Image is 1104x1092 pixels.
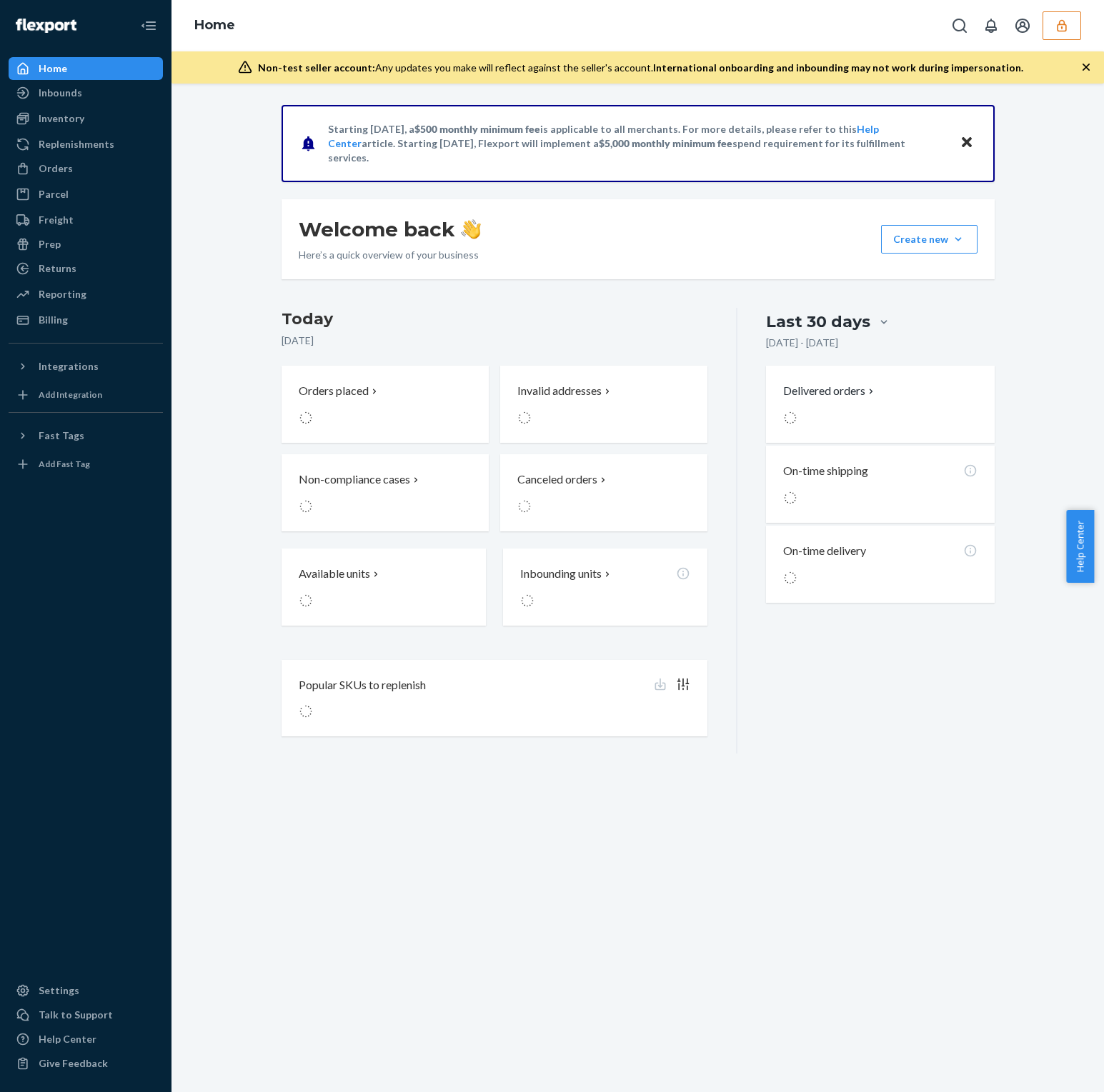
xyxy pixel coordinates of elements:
p: Orders placed [299,383,369,399]
button: Integrations [9,355,163,378]
a: Prep [9,233,163,256]
p: Inbounding units [520,566,602,582]
button: Non-compliance cases [282,454,489,531]
p: Non-compliance cases [299,471,410,488]
a: Billing [9,309,163,331]
div: Give Feedback [39,1056,108,1071]
a: Inbounds [9,81,163,104]
span: Non-test seller account: [258,61,375,74]
span: $5,000 monthly minimum fee [599,137,732,149]
button: Open Search Box [945,11,974,40]
div: Any updates you make will reflect against the seller's account. [258,61,1023,75]
a: Freight [9,209,163,231]
ol: breadcrumbs [183,5,247,46]
p: Canceled orders [517,471,597,488]
a: Parcel [9,183,163,206]
button: Inbounding units [503,548,707,626]
button: Talk to Support [9,1003,163,1026]
div: Settings [39,983,79,998]
img: Flexport logo [16,19,76,33]
div: Add Fast Tag [39,458,90,470]
div: Add Integration [39,389,102,401]
button: Close Navigation [134,11,163,40]
button: Create new [881,225,978,254]
h3: Today [282,308,708,331]
span: International onboarding and inbounding may not work during impersonation. [653,61,1023,74]
div: Orders [39,161,73,176]
div: Parcel [39,187,69,201]
a: Help Center [9,1028,163,1051]
p: On-time shipping [783,463,868,479]
p: Here’s a quick overview of your business [299,248,481,262]
a: Settings [9,979,163,1002]
div: Last 30 days [766,311,870,333]
button: Open account menu [1008,11,1037,40]
div: Billing [39,313,68,327]
div: Freight [39,213,74,227]
div: Help Center [39,1032,96,1046]
button: Close [958,133,976,154]
div: Home [39,61,67,76]
button: Orders placed [282,366,489,443]
a: Replenishments [9,133,163,156]
a: Home [9,57,163,80]
button: Delivered orders [783,383,877,399]
a: Reporting [9,283,163,306]
button: Canceled orders [500,454,707,531]
img: hand-wave emoji [461,219,481,239]
button: Invalid addresses [500,366,707,443]
div: Integrations [39,359,99,374]
button: Available units [282,548,486,626]
div: Prep [39,237,61,251]
h1: Welcome back [299,216,481,242]
p: Popular SKUs to replenish [299,677,426,693]
a: Returns [9,257,163,280]
button: Fast Tags [9,424,163,447]
p: On-time delivery [783,543,866,559]
a: Orders [9,157,163,180]
div: Reporting [39,287,86,301]
button: Open notifications [977,11,1005,40]
button: Help Center [1066,510,1094,583]
p: Available units [299,566,370,582]
div: Inventory [39,111,84,126]
div: Returns [39,261,76,276]
p: [DATE] - [DATE] [766,336,838,350]
div: Talk to Support [39,1008,113,1022]
span: $500 monthly minimum fee [414,123,540,135]
p: Starting [DATE], a is applicable to all merchants. For more details, please refer to this article... [328,122,946,165]
a: Add Integration [9,384,163,406]
div: Fast Tags [39,429,84,443]
a: Add Fast Tag [9,453,163,476]
div: Replenishments [39,137,114,151]
p: Invalid addresses [517,383,602,399]
a: Inventory [9,107,163,130]
div: Inbounds [39,86,82,100]
a: Home [194,17,235,33]
p: [DATE] [282,334,708,348]
button: Give Feedback [9,1052,163,1075]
